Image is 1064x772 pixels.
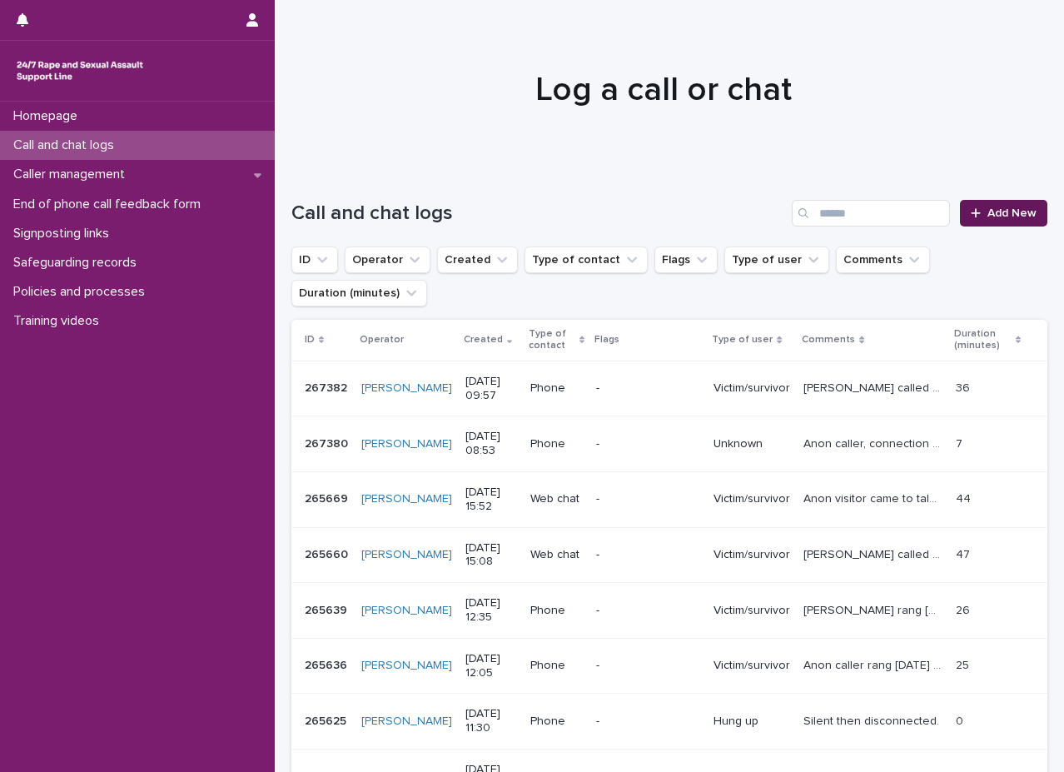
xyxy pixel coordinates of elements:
[803,711,942,729] p: Silent then disconnected.
[361,437,452,451] a: [PERSON_NAME]
[530,715,584,729] p: Phone
[960,200,1047,227] a: Add New
[7,255,150,271] p: Safeguarding records
[7,108,91,124] p: Homepage
[465,375,517,403] p: [DATE] 09:57
[7,197,214,212] p: End of phone call feedback form
[803,378,946,396] p: Sabrina called today to explore her current thoughts and feelings regarding various experiences o...
[596,604,700,618] p: -
[291,527,1047,583] tr: 265660265660 [PERSON_NAME] [DATE] 15:08Web chat-Victim/survivor[PERSON_NAME] called [DATE] to tal...
[525,247,648,273] button: Type of contact
[291,280,427,306] button: Duration (minutes)
[305,655,351,673] p: 265636
[291,202,785,226] h1: Call and chat logs
[954,325,1012,356] p: Duration (minutes)
[713,715,790,729] p: Hung up
[654,247,718,273] button: Flags
[465,541,517,570] p: [DATE] 15:08
[361,548,452,562] a: [PERSON_NAME]
[956,378,973,396] p: 36
[530,492,584,506] p: Web chat
[465,596,517,625] p: [DATE] 12:35
[13,54,147,87] img: rhQMoQhaT3yELyF149Cw
[7,313,112,329] p: Training videos
[305,711,350,729] p: 265625
[596,437,700,451] p: -
[713,381,790,396] p: Victim/survivor
[712,331,773,349] p: Type of user
[956,434,966,451] p: 7
[465,430,517,458] p: [DATE] 08:53
[291,247,338,273] button: ID
[345,247,430,273] button: Operator
[361,381,452,396] a: [PERSON_NAME]
[291,361,1047,416] tr: 267382267382 [PERSON_NAME] [DATE] 09:57Phone-Victim/survivor[PERSON_NAME] called [DATE] to explor...
[291,583,1047,639] tr: 265639265639 [PERSON_NAME] [DATE] 12:35Phone-Victim/survivor[PERSON_NAME] rang [DATE] to talk abo...
[956,545,973,562] p: 47
[724,247,829,273] button: Type of user
[530,604,584,618] p: Phone
[437,247,518,273] button: Created
[803,600,946,618] p: Fiona rang today to talk about her experience with the housing association and experiences of SV....
[361,604,452,618] a: [PERSON_NAME]
[464,331,503,349] p: Created
[596,492,700,506] p: -
[361,492,452,506] a: [PERSON_NAME]
[7,284,158,300] p: Policies and processes
[7,137,127,153] p: Call and chat logs
[596,659,700,673] p: -
[530,381,584,396] p: Phone
[291,70,1035,110] h1: Log a call or chat
[956,600,973,618] p: 26
[530,548,584,562] p: Web chat
[802,331,855,349] p: Comments
[803,545,946,562] p: Kelly called today to talk about her experience of SV both more recent and historic. Definitions ...
[803,434,946,451] p: Anon caller, connection was really difficult and hard to hear. Call disconnected.
[594,331,619,349] p: Flags
[803,655,946,673] p: Anon caller rang today as they have been experiencing sleep difficulties and flashbacks recently....
[713,548,790,562] p: Victim/survivor
[956,711,967,729] p: 0
[465,707,517,735] p: [DATE] 11:30
[360,331,404,349] p: Operator
[305,434,351,451] p: 267380
[305,545,351,562] p: 265660
[291,416,1047,472] tr: 267380267380 [PERSON_NAME] [DATE] 08:53Phone-UnknownAnon caller, connection was really difficult ...
[305,378,351,396] p: 267382
[305,331,315,349] p: ID
[713,604,790,618] p: Victim/survivor
[361,715,452,729] a: [PERSON_NAME]
[465,486,517,514] p: [DATE] 15:52
[291,638,1047,694] tr: 265636265636 [PERSON_NAME] [DATE] 12:05Phone-Victim/survivorAnon caller rang [DATE] as they have ...
[596,715,700,729] p: -
[792,200,950,227] input: Search
[956,489,974,506] p: 44
[530,437,584,451] p: Phone
[291,694,1047,750] tr: 265625265625 [PERSON_NAME] [DATE] 11:30Phone-Hung upSilent then disconnected.Silent then disconne...
[305,489,351,506] p: 265669
[713,437,790,451] p: Unknown
[713,659,790,673] p: Victim/survivor
[305,600,351,618] p: 265639
[529,325,575,356] p: Type of contact
[291,471,1047,527] tr: 265669265669 [PERSON_NAME] [DATE] 15:52Web chat-Victim/survivorAnon visitor came to talk [DATE] a...
[713,492,790,506] p: Victim/survivor
[836,247,930,273] button: Comments
[596,548,700,562] p: -
[987,207,1037,219] span: Add New
[530,659,584,673] p: Phone
[596,381,700,396] p: -
[7,226,122,242] p: Signposting links
[7,167,138,182] p: Caller management
[361,659,452,673] a: [PERSON_NAME]
[956,655,972,673] p: 25
[465,652,517,680] p: [DATE] 12:05
[803,489,946,506] p: Anon visitor came to talk today about their recent experience of SV whilst on holiday in May. We ...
